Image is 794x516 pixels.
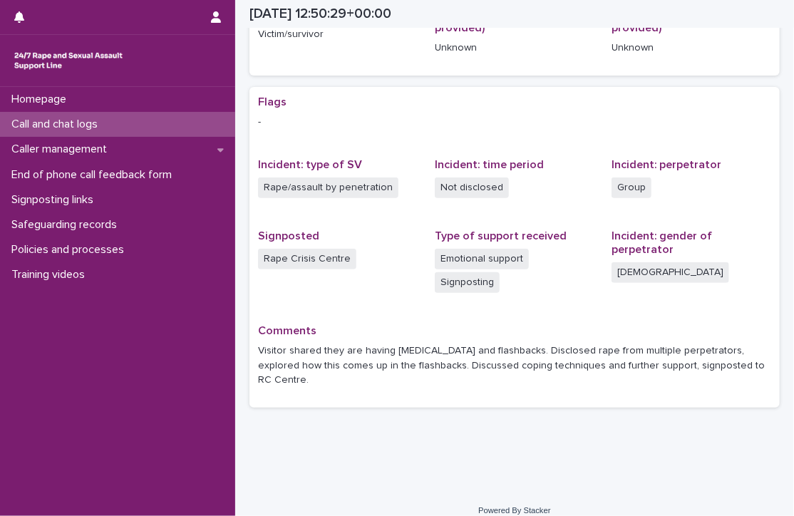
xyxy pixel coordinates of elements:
p: End of phone call feedback form [6,168,183,182]
span: Signposting [435,272,500,293]
p: Call and chat logs [6,118,109,131]
span: Incident: time period [435,159,544,170]
a: Powered By Stacker [478,506,550,515]
span: Emotional support [435,249,529,269]
span: Age of service user (if provided) [612,9,728,33]
p: Unknown [612,41,771,56]
h2: [DATE] 12:50:29+00:00 [249,6,391,22]
p: Visitor shared they are having [MEDICAL_DATA] and flashbacks. Disclosed rape from multiple perpet... [258,344,771,388]
p: Safeguarding records [6,218,128,232]
p: Unknown [435,41,594,56]
span: Incident: type of SV [258,159,362,170]
span: [DEMOGRAPHIC_DATA] [612,262,729,283]
span: Rape Crisis Centre [258,249,356,269]
p: Victim/survivor [258,27,418,42]
span: Group [612,177,651,198]
span: Rape/assault by penetration [258,177,398,198]
img: rhQMoQhaT3yELyF149Cw [11,46,125,75]
span: Type of support received [435,230,567,242]
p: Homepage [6,93,78,106]
span: Comments [258,325,316,336]
span: Flags [258,96,287,108]
p: Policies and processes [6,243,135,257]
p: Caller management [6,143,118,156]
span: Not disclosed [435,177,509,198]
p: Training videos [6,268,96,282]
p: Signposting links [6,193,105,207]
span: Signposted [258,230,319,242]
span: Gender of service user (if provided) [435,9,569,33]
span: Incident: gender of perpetrator [612,230,712,255]
span: Incident: perpetrator [612,159,721,170]
p: - [258,115,771,130]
